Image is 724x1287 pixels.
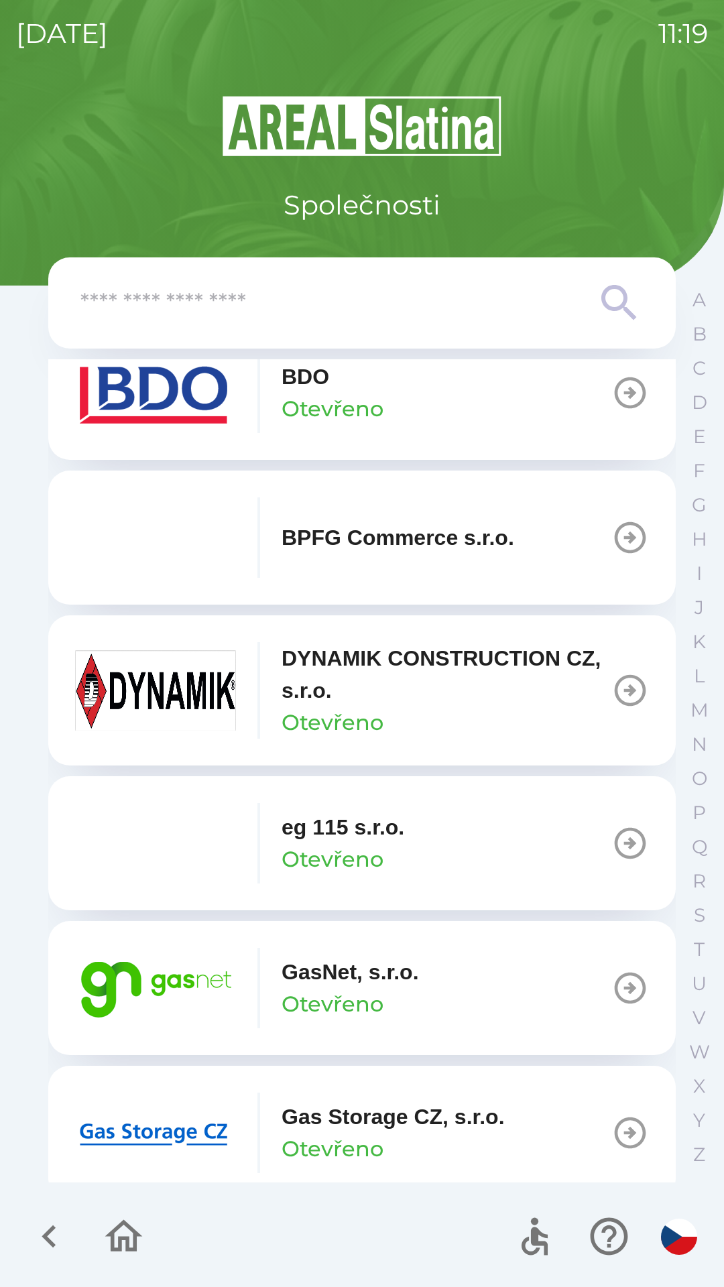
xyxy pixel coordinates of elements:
[682,385,716,420] button: D
[692,801,706,824] p: P
[75,353,236,433] img: ae7449ef-04f1-48ed-85b5-e61960c78b50.png
[282,707,383,739] p: Otevřeno
[682,727,716,761] button: N
[693,1109,705,1132] p: Y
[682,932,716,967] button: T
[695,596,704,619] p: J
[692,357,706,380] p: C
[682,864,716,898] button: R
[75,948,236,1028] img: 95bd5263-4d84-4234-8c68-46e365c669f1.png
[661,1219,697,1255] img: cs flag
[682,488,716,522] button: G
[692,528,707,551] p: H
[682,796,716,830] button: P
[682,898,716,932] button: S
[692,630,706,654] p: K
[284,185,440,225] p: Společnosti
[48,615,676,765] button: DYNAMIK CONSTRUCTION CZ, s.r.o.Otevřeno
[692,869,706,893] p: R
[48,326,676,460] button: BDOOtevřeno
[690,698,709,722] p: M
[282,642,611,707] p: DYNAMIK CONSTRUCTION CZ, s.r.o.
[682,1035,716,1069] button: W
[682,830,716,864] button: Q
[682,317,716,351] button: B
[692,1006,706,1030] p: V
[689,1040,710,1064] p: W
[692,835,707,859] p: Q
[682,454,716,488] button: F
[682,1001,716,1035] button: V
[282,1133,383,1165] p: Otevřeno
[682,1103,716,1138] button: Y
[682,693,716,727] button: M
[48,1066,676,1200] button: Gas Storage CZ, s.r.o.Otevřeno
[692,972,707,995] p: U
[282,811,404,843] p: eg 115 s.r.o.
[694,938,705,961] p: T
[693,1075,705,1098] p: X
[682,1069,716,1103] button: X
[694,904,705,927] p: S
[282,843,383,875] p: Otevřeno
[682,761,716,796] button: O
[682,1138,716,1172] button: Z
[75,650,236,731] img: 9aa1c191-0426-4a03-845b-4981a011e109.jpeg
[282,988,383,1020] p: Otevřeno
[282,361,329,393] p: BDO
[692,733,707,756] p: N
[692,391,707,414] p: D
[693,425,706,448] p: E
[682,625,716,659] button: K
[682,420,716,454] button: E
[682,967,716,1001] button: U
[692,322,707,346] p: B
[682,283,716,317] button: A
[75,1093,236,1173] img: 2bd567fa-230c-43b3-b40d-8aef9e429395.png
[282,522,514,554] p: BPFG Commerce s.r.o.
[682,556,716,591] button: I
[48,776,676,910] button: eg 115 s.r.o.Otevřeno
[682,659,716,693] button: L
[694,664,705,688] p: L
[682,591,716,625] button: J
[16,13,108,54] p: [DATE]
[75,497,236,578] img: f3b1b367-54a7-43c8-9d7e-84e812667233.png
[282,393,383,425] p: Otevřeno
[282,956,419,988] p: GasNet, s.r.o.
[697,562,702,585] p: I
[48,94,676,158] img: Logo
[48,921,676,1055] button: GasNet, s.r.o.Otevřeno
[282,1101,505,1133] p: Gas Storage CZ, s.r.o.
[658,13,708,54] p: 11:19
[693,459,705,483] p: F
[692,288,706,312] p: A
[75,803,236,883] img: 1a4889b5-dc5b-4fa6-815e-e1339c265386.png
[48,471,676,605] button: BPFG Commerce s.r.o.
[682,522,716,556] button: H
[692,493,707,517] p: G
[692,767,707,790] p: O
[693,1143,705,1166] p: Z
[682,351,716,385] button: C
